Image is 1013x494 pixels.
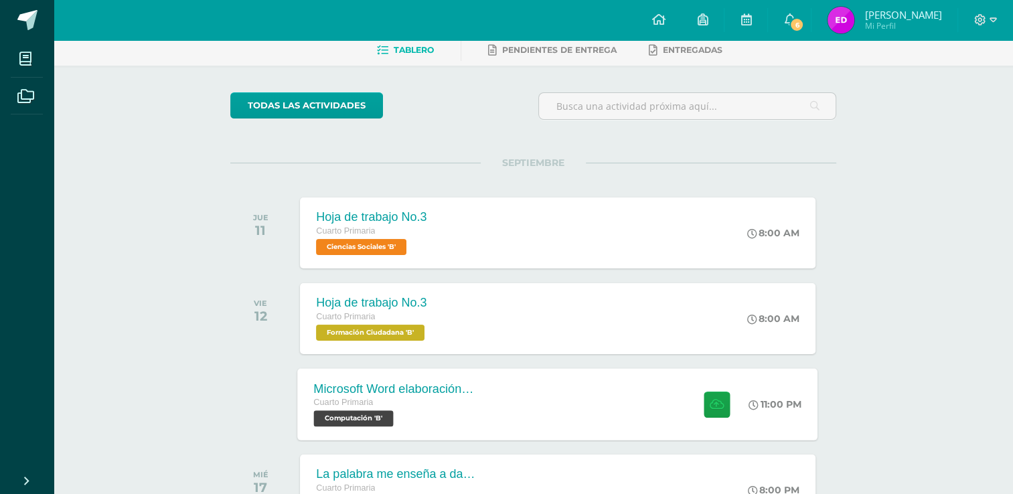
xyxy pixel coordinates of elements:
[254,299,267,308] div: VIE
[316,312,375,321] span: Cuarto Primaria
[254,308,267,324] div: 12
[663,45,722,55] span: Entregadas
[253,213,268,222] div: JUE
[394,45,434,55] span: Tablero
[749,398,802,410] div: 11:00 PM
[864,20,941,31] span: Mi Perfil
[316,483,375,493] span: Cuarto Primaria
[502,45,617,55] span: Pendientes de entrega
[316,296,428,310] div: Hoja de trabajo No.3
[316,239,406,255] span: Ciencias Sociales 'B'
[316,226,375,236] span: Cuarto Primaria
[230,92,383,118] a: todas las Actividades
[539,93,836,119] input: Busca una actividad próxima aquí...
[314,410,394,426] span: Computación 'B'
[481,157,586,169] span: SEPTIEMBRE
[316,210,426,224] div: Hoja de trabajo No.3
[253,470,268,479] div: MIÉ
[488,39,617,61] a: Pendientes de entrega
[316,325,424,341] span: Formación Ciudadana 'B'
[789,17,804,32] span: 6
[314,382,476,396] div: Microsoft Word elaboración redacción y personalización de documentos
[316,467,477,481] div: La palabra me enseña a dar frutos
[253,222,268,238] div: 11
[747,227,799,239] div: 8:00 AM
[828,7,854,33] img: d49d0830d48acbe638a49c6bc4a59f35.png
[747,313,799,325] div: 8:00 AM
[649,39,722,61] a: Entregadas
[864,8,941,21] span: [PERSON_NAME]
[377,39,434,61] a: Tablero
[314,398,374,407] span: Cuarto Primaria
